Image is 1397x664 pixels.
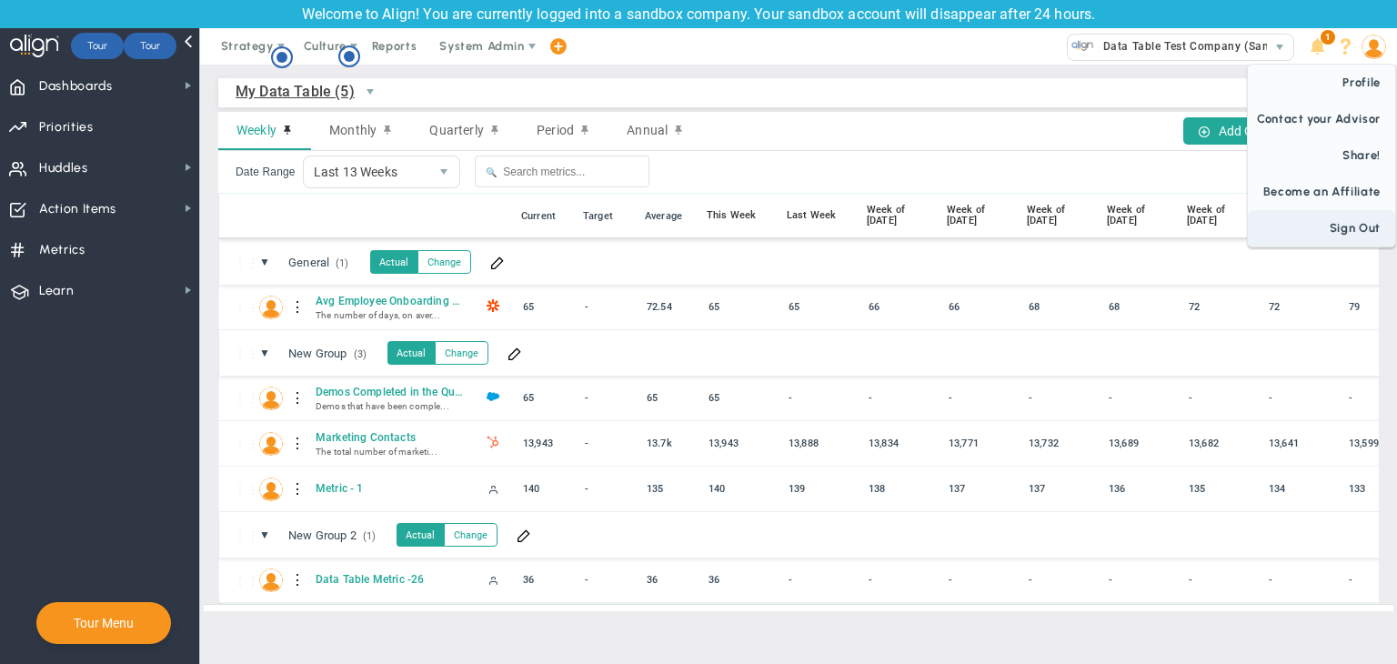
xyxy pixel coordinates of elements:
div: 65 [703,297,771,317]
div: - [1023,387,1091,408]
div: 13,641 [1263,433,1332,454]
span: Action Items [39,190,116,228]
div: - [1263,569,1332,590]
div: - [579,387,638,408]
div: 136 [1103,478,1171,499]
li: Help & Frequently Asked Questions (FAQ) [1332,28,1360,65]
span: Avg Employee Onboarding Days [312,294,467,308]
span: Marketing Contacts [312,430,467,445]
span: Profile [1248,65,1395,101]
span: ▼ [259,528,270,541]
span: Dashboards [39,67,113,106]
div: - [1023,569,1091,590]
div: Only the metric owner or admin can reorder this metric [234,482,252,497]
div: Only the metric owner or admin can reorder this metric [234,300,252,315]
span: Contact your Advisor [1248,101,1395,137]
div: 138 [863,478,931,499]
span: Huddles [39,149,88,187]
div: 13,771 [943,433,1011,454]
span: Click to edit group name [281,341,377,366]
input: Search metrics... [475,156,649,187]
div: 13,943 [703,433,771,454]
div: - [783,387,851,408]
div: 13,683.923 [641,433,700,454]
span: Period [537,123,574,137]
div: - [579,478,638,499]
span: Culture [304,39,347,53]
div: Week of [DATE] [1183,205,1251,226]
div: 13,943 [518,433,577,454]
div: 36 [518,569,577,590]
span: Data Table Metric -26 [312,572,467,587]
img: Zapier Enabled [487,299,499,312]
span: (3) [351,347,369,361]
span: 1 [1321,30,1335,45]
div: - [943,387,1011,408]
span: Strategy [221,39,274,53]
div: 65 [641,387,700,408]
div: 65 [703,387,771,408]
span: (1) [360,529,378,543]
span: Demos Completed in the Quarter [312,385,467,399]
li: Announcements [1303,28,1332,65]
span: ▼ [259,256,270,268]
span: Click to edit group name [281,250,359,275]
button: Actual [370,250,417,274]
div: 13,682 [1183,433,1251,454]
span: select [428,156,459,187]
div: - [579,297,638,317]
span: Learn [39,272,74,310]
img: Mark Collins [259,387,283,410]
div: 72 [1183,297,1251,317]
div: This Week [703,210,771,221]
span: 🔍 [486,167,497,177]
div: Week of [DATE] [1103,205,1171,226]
div: Target [579,210,634,222]
div: 139 [783,478,851,499]
div: 36 [703,569,771,590]
div: - [943,569,1011,590]
button: Change [435,341,488,365]
div: - [1103,569,1171,590]
img: Chandrika A [259,568,283,592]
span: Last 13 Weeks [304,156,429,187]
div: Demos that have been completed during the quarter. [312,400,457,411]
span: Share! [1248,137,1395,174]
div: Week of [DATE] [943,205,1011,226]
div: 135 [1183,478,1251,499]
img: HubSpot Enabled [487,436,499,448]
img: 64089.Person.photo [1362,35,1386,59]
button: Actual [397,523,444,547]
span: Manually Updated [487,484,498,495]
span: Only administrators can reorder categories [234,347,259,361]
div: 13,689 [1103,433,1171,454]
div: 137 [1023,478,1091,499]
span: (1) [333,257,351,270]
button: Add Group [1183,117,1294,145]
div: Week of [DATE] [1023,205,1091,226]
div: Week of [DATE] [863,205,931,226]
div: Only the metric owner or admin can reorder this metric [234,437,252,451]
img: 33584.Company.photo [1071,35,1094,57]
span: Annual [627,123,668,137]
div: 66 [863,297,931,317]
button: Actual [387,341,435,365]
div: 68 [1103,297,1171,317]
span: select [1267,35,1293,60]
div: The number of days, on average, that it takes to onboard an employee. [312,309,457,320]
img: Jane Wilson [259,432,283,456]
div: - [863,387,931,408]
div: 65 [783,297,851,317]
div: 13,732 [1023,433,1091,454]
div: Last Week [783,210,851,221]
span: Weekly [236,123,276,137]
div: 137 [943,478,1011,499]
div: 65 [518,387,577,408]
div: - [863,569,931,590]
span: Click to edit group name [281,523,386,548]
span: Quarterly [429,123,483,137]
div: 72.538 [641,297,700,317]
img: Chandrika A [259,478,283,501]
div: Only the metric owner or admin can reorder this metric [234,573,252,588]
span: System Admin [439,39,524,53]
